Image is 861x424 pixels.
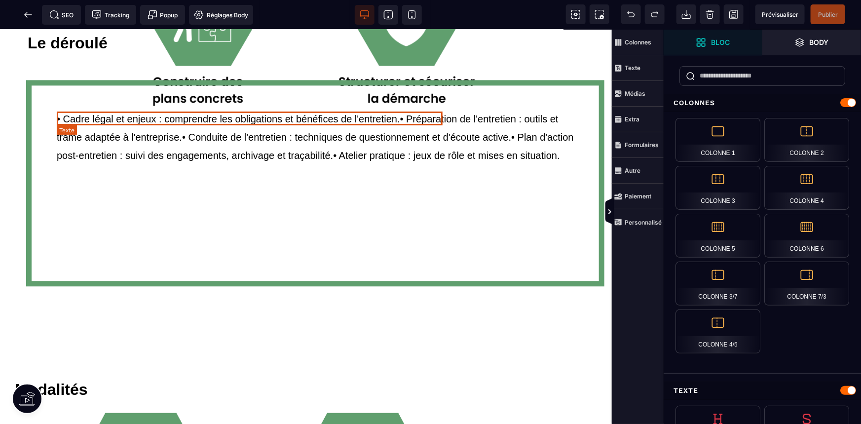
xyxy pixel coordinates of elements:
span: Extra [612,107,664,132]
span: Défaire [621,4,641,24]
span: Texte [612,55,664,81]
div: Colonnes [664,94,861,112]
div: Colonne 7/3 [764,262,849,306]
strong: Texte [625,64,640,72]
span: Créer une alerte modale [140,5,185,25]
span: Enregistrer le contenu [811,4,845,24]
strong: Body [810,39,829,46]
strong: Personnalisé [625,219,662,226]
span: Métadata SEO [42,5,81,25]
span: Voir tablette [378,5,398,25]
span: SEO [49,10,74,20]
div: Colonne 3 [675,166,760,210]
div: Colonne 6 [764,214,849,258]
span: Retour [18,5,38,25]
span: Popup [148,10,178,20]
span: Afficher les vues [664,197,674,227]
strong: Extra [625,116,639,123]
span: Voir mobile [402,5,422,25]
span: Colonnes [612,30,664,55]
span: Paiement [612,184,664,209]
strong: Colonnes [625,39,651,46]
span: Rétablir [645,4,665,24]
span: • Plan d'action post-entretien : suivi des engagements, archivage et traçabilité [57,102,576,131]
span: Voir les composants [566,4,586,24]
div: Colonne 2 [764,118,849,162]
span: • Conduite de l'entretien : techniques de questionnement et d'écoute active. [182,102,511,113]
span: Réglages Body [194,10,248,20]
span: . [179,102,182,113]
span: Capture d'écran [590,4,609,24]
span: • Préparation de l'entretien : outils et trame adaptée à l'entreprise [57,84,561,113]
span: Aperçu [755,4,805,24]
span: . [331,120,334,131]
span: Ouvrir les blocs [664,30,762,55]
div: Texte [664,382,861,400]
span: Prévisualiser [762,11,798,18]
strong: Bloc [711,39,730,46]
span: Importer [676,4,696,24]
strong: Médias [625,90,645,97]
span: Personnalisé [612,209,664,235]
div: Colonne 3/7 [675,262,760,306]
span: Publier [818,11,838,18]
span: Formulaires [612,132,664,158]
div: Colonne 5 [675,214,760,258]
span: Tracking [92,10,129,20]
span: Nettoyage [700,4,720,24]
span: Ouvrir les calques [762,30,861,55]
span: Médias [612,81,664,107]
div: Colonne 4 [764,166,849,210]
div: Le déroulé [28,4,597,23]
span: Code de suivi [85,5,136,25]
strong: Formulaires [625,141,659,149]
strong: Autre [625,167,640,174]
span: • Cadre légal et enjeux : comprendre les obligations et bénéfices de l'entretien. [57,84,400,95]
strong: Paiement [625,193,651,200]
span: Favicon [189,5,253,25]
div: Modalités [15,350,597,369]
span: Voir bureau [355,5,374,25]
span: Enregistrer [724,4,744,24]
span: Autre [612,158,664,184]
div: Colonne 1 [675,118,760,162]
div: Colonne 4/5 [675,309,760,353]
span: • Atelier pratique : jeux de rôle et mises en situation. [333,120,560,131]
